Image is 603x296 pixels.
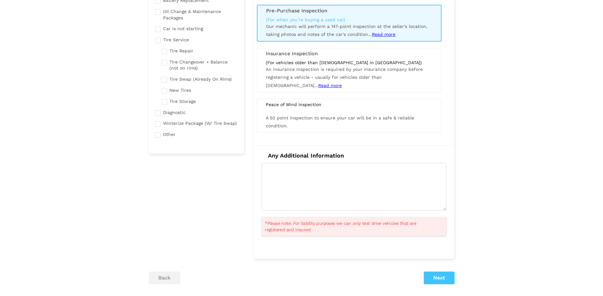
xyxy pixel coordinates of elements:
span: A 50 point inspection to ensure your car will be in a safe & reliable condition. [266,115,414,128]
span: Read more [318,83,342,88]
h3: Pre-Purchase Inspection [266,8,432,14]
span: An insurance inspection is required by your insurance company before registering a vehicle - usua... [266,67,423,88]
span: Our mechanic will perform a 147-point inspection at the seller's location, taking photos and note... [266,24,428,37]
button: back [149,272,180,284]
h4: Any Additional Information [262,152,446,159]
button: Next [424,272,455,284]
div: (For vehicles older than [DEMOGRAPHIC_DATA] in [GEOGRAPHIC_DATA]) [266,60,433,65]
span: Read more [372,32,395,37]
h3: Insurance Inspection [266,51,433,57]
span: *Please note: For liability purposes we can only test drive vehicles that are registered and insured [265,220,435,233]
div: Peace of Mind Inspection [261,102,437,107]
div: (For when you’re buying a used car) [266,17,432,23]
